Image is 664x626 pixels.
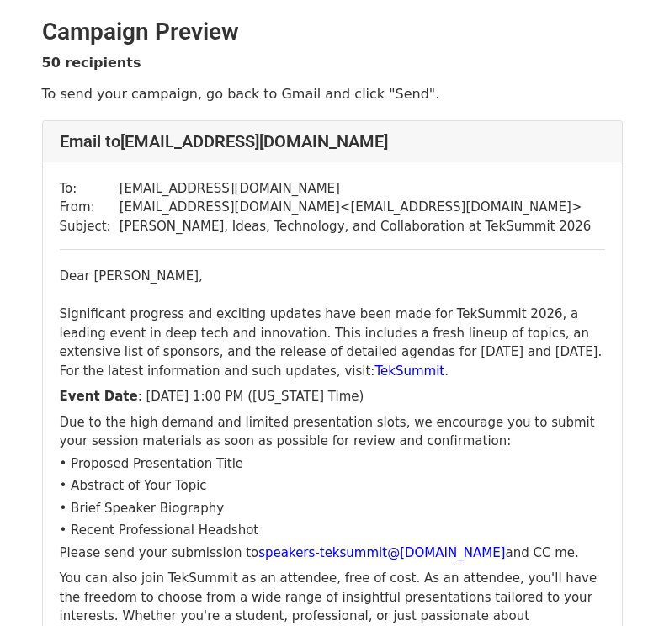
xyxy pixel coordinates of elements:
[120,198,592,217] td: [EMAIL_ADDRESS][DOMAIN_NAME] < [EMAIL_ADDRESS][DOMAIN_NAME] >
[60,413,605,451] div: Due to the high demand and limited presentation slots, we encourage you to submit your session ma...
[60,131,605,151] h4: Email to [EMAIL_ADDRESS][DOMAIN_NAME]
[60,521,605,540] div: • Recent Professional Headshot
[42,85,623,103] p: To send your campaign, go back to Gmail and click "Send".
[60,454,605,474] div: • Proposed Presentation Title
[120,217,592,236] td: [PERSON_NAME], Ideas, Technology, and Collaboration at TekSummit 2026
[60,217,120,236] td: Subject:
[60,305,605,380] div: Significant progress and exciting updates have been made for TekSummit 2026, a leading event in d...
[60,389,138,404] strong: Event Date
[42,55,141,71] strong: 50 recipients
[258,545,505,560] a: speakers-teksummit@[DOMAIN_NAME]
[60,499,605,518] div: • Brief Speaker Biography
[60,198,120,217] td: From:
[42,18,623,46] h2: Campaign Preview
[374,363,444,379] a: TekSummit
[60,267,605,286] div: Dear [PERSON_NAME],
[60,387,605,406] div: : [DATE] 1:00 PM ([US_STATE] Time)
[60,179,120,199] td: To:
[120,179,592,199] td: [EMAIL_ADDRESS][DOMAIN_NAME]
[60,476,605,496] div: • Abstract of Your Topic
[60,544,605,563] div: Please send your submission to and CC me.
